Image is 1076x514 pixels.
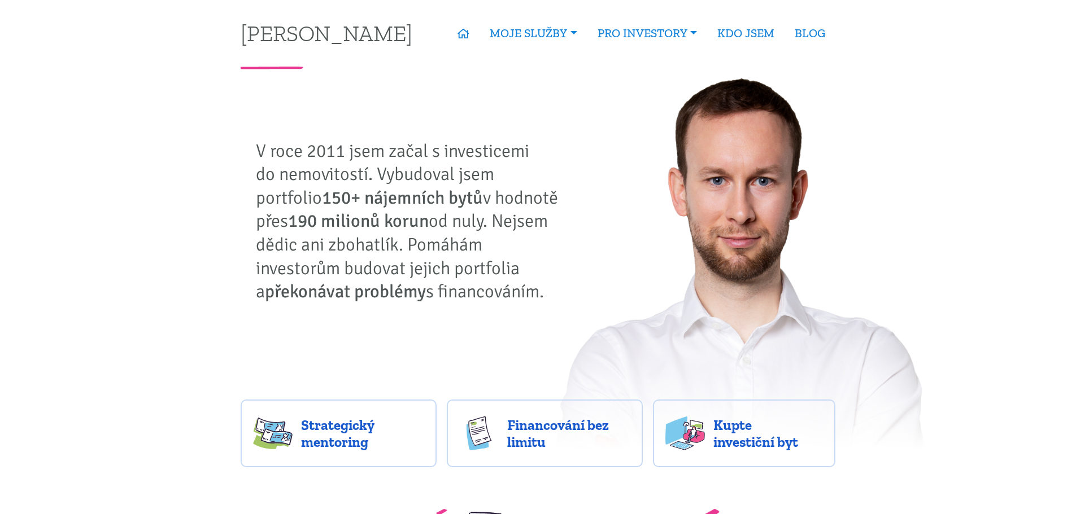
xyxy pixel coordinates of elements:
img: strategy [253,416,293,450]
img: flats [665,416,705,450]
a: Strategický mentoring [241,399,437,467]
a: MOJE SLUŽBY [480,20,587,46]
span: Kupte investiční byt [713,416,823,450]
strong: 190 milionů korun [288,210,429,232]
a: KDO JSEM [707,20,785,46]
img: finance [459,416,499,450]
a: Kupte investiční byt [653,399,835,467]
a: BLOG [785,20,835,46]
a: PRO INVESTORY [587,20,707,46]
strong: 150+ nájemních bytů [322,187,483,209]
strong: překonávat problémy [265,280,426,302]
a: Financování bez limitu [447,399,643,467]
p: V roce 2011 jsem začal s investicemi do nemovitostí. Vybudoval jsem portfolio v hodnotě přes od n... [256,139,567,304]
span: Strategický mentoring [301,416,424,450]
span: Financování bez limitu [507,416,630,450]
a: [PERSON_NAME] [241,22,412,44]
